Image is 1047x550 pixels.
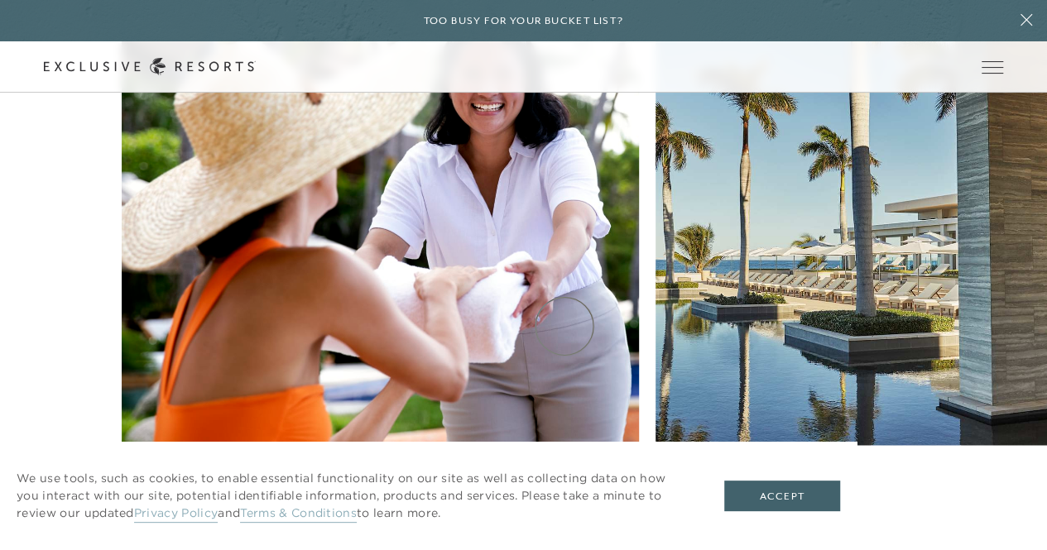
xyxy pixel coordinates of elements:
h6: Too busy for your bucket list? [424,13,624,29]
p: We use tools, such as cookies, to enable essential functionality on our site as well as collectin... [17,470,691,522]
button: Open navigation [982,61,1003,73]
a: Privacy Policy [134,505,218,523]
button: Accept [724,481,840,512]
a: Terms & Conditions [240,505,357,523]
